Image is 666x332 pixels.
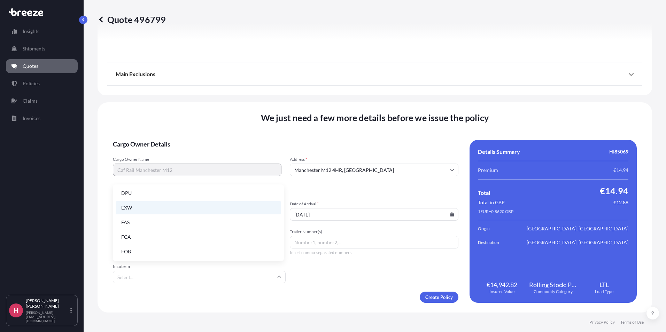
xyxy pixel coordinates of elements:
a: Shipments [6,42,78,56]
span: Destination [478,239,517,246]
span: €14.94 [600,185,628,196]
span: Load Type [595,289,613,294]
span: Trailer Number(s) [290,229,458,235]
input: dd/mm/yyyy [290,208,458,221]
span: Insert comma-separated numbers [290,250,458,255]
button: Create Policy [420,292,458,303]
span: Rolling Stock: Parts and Accessories [529,280,578,289]
span: Cargo Owner Name [113,157,281,162]
span: Total in GBP [478,199,505,206]
p: Create Policy [425,294,453,301]
li: FCA [116,230,281,244]
input: Cargo owner address [290,164,458,176]
a: Claims [6,94,78,108]
li: DPU [116,187,281,200]
li: FAS [116,216,281,229]
p: Invoices [23,115,40,122]
span: Cargo Owner Details [113,140,458,148]
span: 1 EUR = 0.8620 GBP [478,209,513,214]
a: Privacy Policy [589,319,615,325]
span: Date of Arrival [290,201,458,207]
p: [PERSON_NAME][EMAIL_ADDRESS][DOMAIN_NAME] [26,310,69,323]
span: LTL [599,280,609,289]
p: Quotes [23,63,38,70]
span: €14.94 [613,167,628,174]
span: Details Summary [478,148,520,155]
span: [GEOGRAPHIC_DATA], [GEOGRAPHIC_DATA] [527,239,628,246]
span: Main Exclusions [116,71,155,78]
a: Insights [6,24,78,38]
span: Origin [478,225,517,232]
li: FOB [116,245,281,258]
p: Insights [23,28,39,35]
input: Number1, number2,... [290,236,458,248]
a: Quotes [6,59,78,73]
p: Policies [23,80,40,87]
p: Quote 496799 [98,14,166,25]
a: Policies [6,77,78,90]
span: Total [478,189,490,196]
span: H [14,307,18,314]
span: Incoterm [113,264,286,269]
p: Shipments [23,45,45,52]
p: Claims [23,97,38,104]
span: Insured Value [489,289,514,294]
span: Shipment details [113,184,458,193]
li: EXW [116,201,281,214]
input: Select... [113,271,286,283]
p: [PERSON_NAME] [PERSON_NAME] [26,298,69,309]
span: Address [290,157,458,162]
div: Main Exclusions [116,66,634,82]
span: Commodity Category [534,289,573,294]
a: Invoices [6,111,78,125]
span: Premium [478,167,498,174]
span: We just need a few more details before we issue the policy [261,112,489,123]
span: £12.88 [613,199,628,206]
span: €14,942.82 [487,280,517,289]
span: HI85069 [609,148,628,155]
span: [GEOGRAPHIC_DATA], [GEOGRAPHIC_DATA] [527,225,628,232]
a: Terms of Use [620,319,644,325]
